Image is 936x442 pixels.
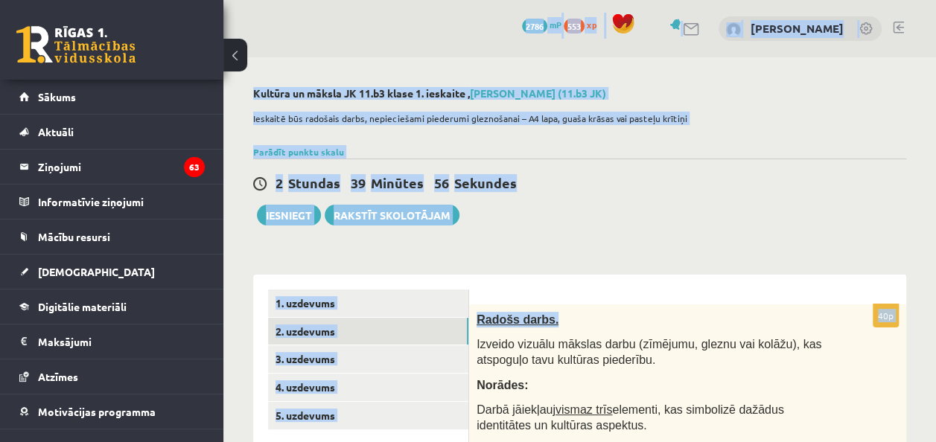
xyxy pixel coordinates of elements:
[38,405,156,418] span: Motivācijas programma
[477,338,821,366] span: Izveido vizuālu mākslas darbu (zīmējumu, gleznu vai kolāžu), kas atspoguļo tavu kultūras piederību.
[38,90,76,103] span: Sākums
[19,394,205,429] a: Motivācijas programma
[325,205,459,225] a: Rakstīt skolotājam
[268,345,468,373] a: 3. uzdevums
[19,220,205,254] a: Mācību resursi
[371,174,424,191] span: Minūtes
[38,185,205,219] legend: Informatīvie ziņojumi
[751,21,844,36] a: [PERSON_NAME]
[351,174,366,191] span: 39
[19,115,205,149] a: Aktuāli
[726,22,741,37] img: Iļja Streļcovs
[253,87,906,100] h2: Kultūra un māksla JK 11.b3 klase 1. ieskaite ,
[268,289,468,317] a: 1. uzdevums
[19,150,205,184] a: Ziņojumi63
[38,265,155,278] span: [DEMOGRAPHIC_DATA]
[470,86,606,100] a: [PERSON_NAME] (11.b3 JK)
[454,174,517,191] span: Sekundes
[550,19,561,31] span: mP
[564,19,585,33] span: 553
[38,125,74,138] span: Aktuāli
[873,304,899,327] p: 40p
[434,174,449,191] span: 56
[38,300,127,313] span: Digitālie materiāli
[477,313,558,326] span: Radošs darbs.
[477,403,784,432] span: Darbā jāiekļauj elementi, kas simbolizē dažādus identitātes un kultūras aspektus.
[288,174,340,191] span: Stundas
[268,374,468,401] a: 4. uzdevums
[184,157,205,177] i: 63
[15,15,406,31] body: Визуальный текстовый редактор, wiswyg-editor-user-answer-47433900091120
[38,370,78,383] span: Atzīmes
[253,146,344,158] a: Parādīt punktu skalu
[38,150,205,184] legend: Ziņojumi
[522,19,561,31] a: 2786 mP
[257,205,321,225] button: Iesniegt
[587,19,596,31] span: xp
[564,19,604,31] a: 553 xp
[19,324,205,359] a: Maksājumi
[19,254,205,289] a: [DEMOGRAPHIC_DATA]
[19,80,205,114] a: Sākums
[19,289,205,324] a: Digitālie materiāli
[268,402,468,429] a: 5. uzdevums
[16,26,136,63] a: Rīgas 1. Tālmācības vidusskola
[555,403,612,416] u: vismaz trīs
[253,112,899,125] p: Ieskaitē būs radošais darbs, nepieciešami piederumi gleznošanai – A4 lapa, guaša krāsas vai paste...
[38,324,205,359] legend: Maksājumi
[38,230,110,243] span: Mācību resursi
[19,359,205,394] a: Atzīmes
[477,379,528,391] span: Norādes:
[522,19,547,33] span: 2786
[276,174,283,191] span: 2
[19,185,205,219] a: Informatīvie ziņojumi
[268,318,468,345] a: 2. uzdevums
